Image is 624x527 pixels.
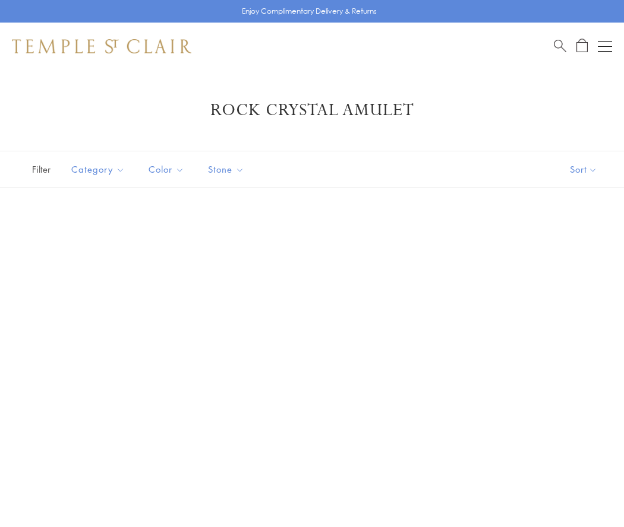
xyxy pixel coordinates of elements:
[30,100,594,121] h1: Rock Crystal Amulet
[199,156,253,183] button: Stone
[143,162,193,177] span: Color
[65,162,134,177] span: Category
[140,156,193,183] button: Color
[202,162,253,177] span: Stone
[554,39,566,53] a: Search
[543,151,624,188] button: Show sort by
[12,39,191,53] img: Temple St. Clair
[62,156,134,183] button: Category
[242,5,377,17] p: Enjoy Complimentary Delivery & Returns
[576,39,588,53] a: Open Shopping Bag
[598,39,612,53] button: Open navigation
